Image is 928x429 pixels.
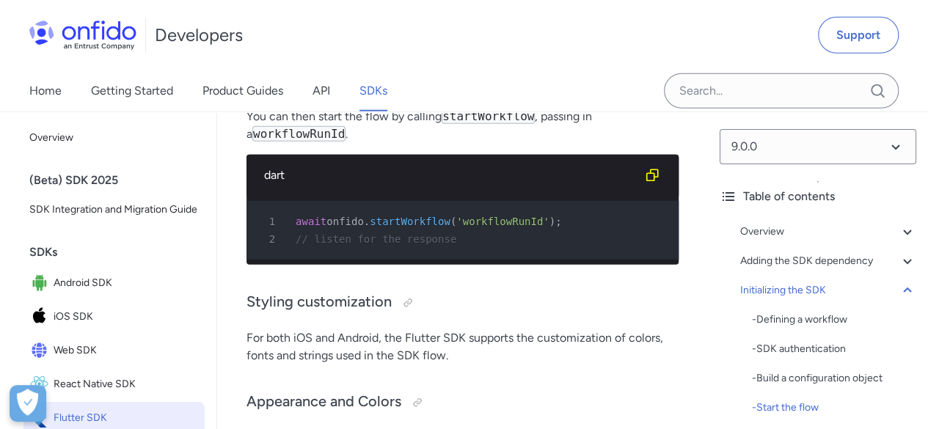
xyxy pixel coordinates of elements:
p: For both iOS and Android, the Flutter SDK supports the customization of colors, fonts and strings... [246,329,679,364]
p: You can then start the flow by calling , passing in a . [246,108,679,143]
img: Onfido Logo [29,21,136,50]
span: ( [450,216,456,227]
span: Android SDK [54,273,199,293]
h3: Styling customization [246,291,679,315]
div: - Build a configuration object [752,370,916,387]
input: Onfido search input field [664,73,899,109]
a: Product Guides [202,70,283,111]
div: Table of contents [720,188,916,205]
div: dart [264,166,637,184]
h3: Appearance and Colors [246,391,679,414]
a: -Start the flow [752,399,916,417]
span: 'workflowRunId' [456,216,549,227]
span: Web SDK [54,340,199,361]
span: onfido [326,216,364,227]
div: - SDK authentication [752,340,916,358]
span: . [364,216,370,227]
a: IconAndroid SDKAndroid SDK [23,267,205,299]
a: API [313,70,330,111]
a: Getting Started [91,70,173,111]
span: iOS SDK [54,307,199,327]
span: Flutter SDK [54,408,199,428]
a: SDKs [359,70,387,111]
span: await [296,216,326,227]
div: SDKs [29,238,211,267]
code: startWorkflow [442,109,535,124]
code: workflowRunId [252,126,346,142]
img: IconiOS SDK [29,307,54,327]
span: 2 [252,230,285,248]
img: IconReact Native SDK [29,374,54,395]
a: -Build a configuration object [752,370,916,387]
div: - Defining a workflow [752,311,916,329]
a: Initializing the SDK [740,282,916,299]
span: // listen for the response [296,233,456,245]
a: Overview [23,123,205,153]
button: Open Preferences [10,385,46,422]
div: (Beta) SDK 2025 [29,166,211,195]
span: startWorkflow [370,216,450,227]
a: -Defining a workflow [752,311,916,329]
button: Copy code snippet button [637,161,667,190]
a: IconReact Native SDKReact Native SDK [23,368,205,400]
a: IconWeb SDKWeb SDK [23,334,205,367]
div: Cookie Preferences [10,385,46,422]
a: Adding the SDK dependency [740,252,916,270]
span: ; [555,216,561,227]
img: IconWeb SDK [29,340,54,361]
span: 1 [252,213,285,230]
a: SDK Integration and Migration Guide [23,195,205,224]
span: Overview [29,129,199,147]
a: Overview [740,223,916,241]
div: - Start the flow [752,399,916,417]
a: Home [29,70,62,111]
span: SDK Integration and Migration Guide [29,201,199,219]
span: React Native SDK [54,374,199,395]
a: -SDK authentication [752,340,916,358]
a: Support [818,17,899,54]
span: ) [549,216,555,227]
h1: Developers [155,23,243,47]
img: IconAndroid SDK [29,273,54,293]
a: IconiOS SDKiOS SDK [23,301,205,333]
